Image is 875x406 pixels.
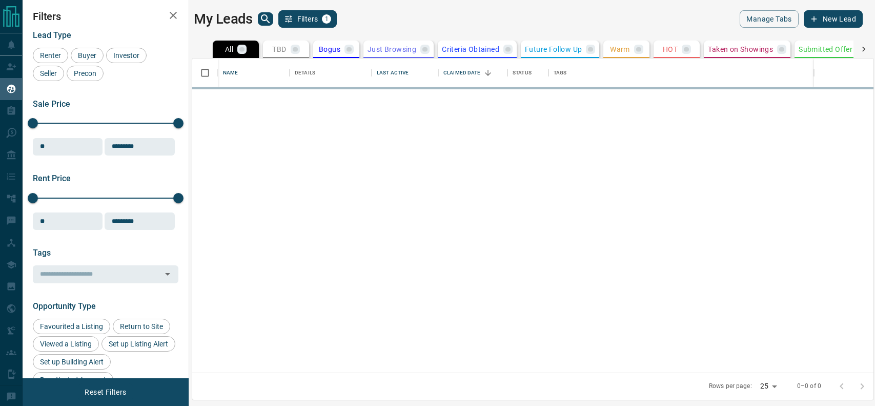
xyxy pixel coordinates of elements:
[36,322,107,331] span: Favourited a Listing
[278,10,337,28] button: Filters1
[33,48,68,63] div: Renter
[160,267,175,281] button: Open
[33,10,178,23] h2: Filters
[33,319,110,334] div: Favourited a Listing
[67,66,104,81] div: Precon
[106,48,147,63] div: Investor
[372,59,438,87] div: Last Active
[33,336,99,352] div: Viewed a Listing
[33,66,64,81] div: Seller
[740,10,798,28] button: Manage Tabs
[36,51,65,60] span: Renter
[116,322,167,331] span: Return to Site
[525,46,582,53] p: Future Follow Up
[295,59,315,87] div: Details
[709,382,752,391] p: Rows per page:
[36,69,60,78] span: Seller
[71,48,104,63] div: Buyer
[513,59,532,87] div: Status
[33,30,71,40] span: Lead Type
[442,46,499,53] p: Criteria Obtained
[218,59,290,87] div: Name
[554,59,567,87] div: Tags
[290,59,372,87] div: Details
[105,340,172,348] span: Set up Listing Alert
[33,354,111,370] div: Set up Building Alert
[610,46,630,53] p: Warm
[756,379,781,394] div: 25
[36,358,107,366] span: Set up Building Alert
[101,336,175,352] div: Set up Listing Alert
[548,59,814,87] div: Tags
[33,173,71,183] span: Rent Price
[78,383,133,401] button: Reset Filters
[194,11,253,27] h1: My Leads
[33,301,96,311] span: Opportunity Type
[797,382,821,391] p: 0–0 of 0
[319,46,340,53] p: Bogus
[110,51,143,60] span: Investor
[663,46,678,53] p: HOT
[113,319,170,334] div: Return to Site
[799,46,852,53] p: Submitted Offer
[74,51,100,60] span: Buyer
[272,46,286,53] p: TBD
[36,340,95,348] span: Viewed a Listing
[33,372,113,388] div: Reactivated Account
[223,59,238,87] div: Name
[804,10,863,28] button: New Lead
[225,46,233,53] p: All
[70,69,100,78] span: Precon
[438,59,507,87] div: Claimed Date
[368,46,416,53] p: Just Browsing
[258,12,273,26] button: search button
[377,59,409,87] div: Last Active
[33,99,70,109] span: Sale Price
[323,15,330,23] span: 1
[36,376,110,384] span: Reactivated Account
[443,59,481,87] div: Claimed Date
[708,46,773,53] p: Taken on Showings
[481,66,495,80] button: Sort
[507,59,548,87] div: Status
[33,248,51,258] span: Tags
